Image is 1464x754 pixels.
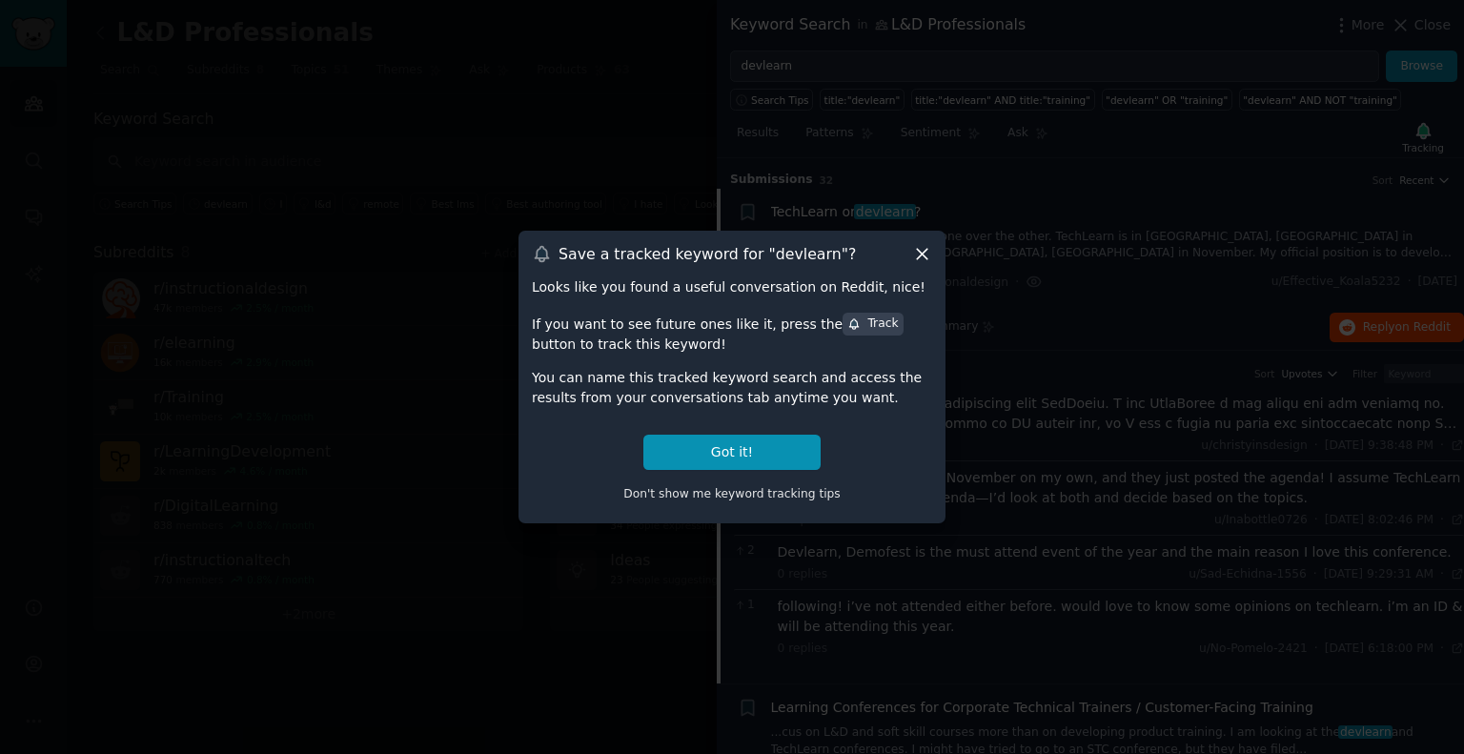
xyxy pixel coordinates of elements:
[532,277,932,297] div: Looks like you found a useful conversation on Reddit, nice!
[532,311,932,355] div: If you want to see future ones like it, press the button to track this keyword!
[643,435,821,470] button: Got it!
[559,244,856,264] h3: Save a tracked keyword for " devlearn "?
[532,368,932,408] div: You can name this tracked keyword search and access the results from your conversations tab anyti...
[623,487,841,500] span: Don't show me keyword tracking tips
[847,316,898,333] div: Track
